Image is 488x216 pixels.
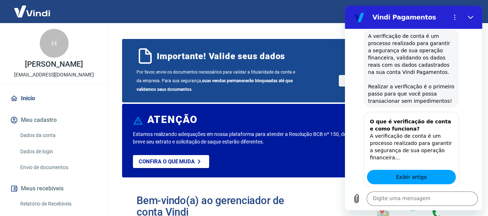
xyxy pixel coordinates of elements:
[133,131,394,146] p: Estamos realizando adequações em nossa plataforma para atender a Resolução BCB nº 150, de [DATE]....
[147,116,198,123] h6: ATENÇÃO
[339,75,414,87] a: Enviar documentos
[17,128,99,143] a: Dados da conta
[9,112,99,128] button: Meu cadastro
[453,5,479,18] button: Sair
[14,71,94,79] p: [EMAIL_ADDRESS][DOMAIN_NAME]
[40,29,69,58] div: H
[17,197,99,211] a: Relatório de Recebíveis
[157,50,285,62] span: Importante! Valide seus dados
[9,91,99,106] a: Início
[137,78,293,92] b: suas vendas permanecerão bloqueadas até que validemos seus documentos
[139,158,195,165] p: Confira o que muda
[25,61,83,68] p: [PERSON_NAME]
[345,6,482,210] iframe: Janela de mensagens
[9,0,56,22] img: Vindi
[17,160,99,175] a: Envio de documentos
[133,155,209,168] a: Confira o que muda
[137,68,297,94] span: Por favor, envie os documentos necessários para validar a titularidade da conta e da empresa. Par...
[9,181,99,197] button: Meus recebíveis
[17,144,99,159] a: Dados de login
